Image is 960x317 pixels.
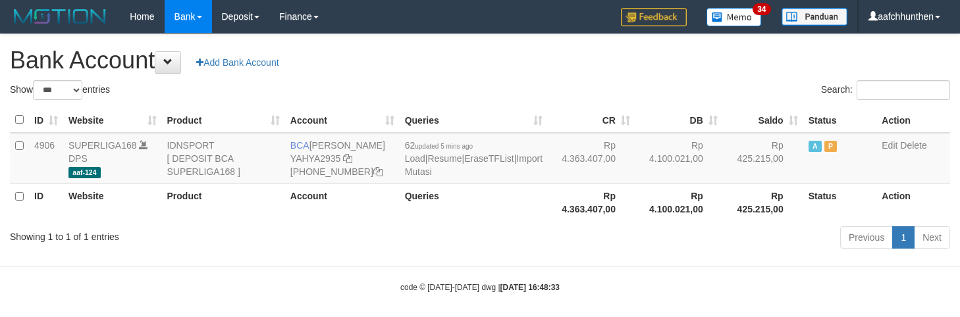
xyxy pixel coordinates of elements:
label: Show entries [10,80,110,100]
img: Feedback.jpg [621,8,687,26]
td: DPS [63,133,162,184]
td: IDNSPORT [ DEPOSIT BCA SUPERLIGA168 ] [162,133,285,184]
a: SUPERLIGA168 [68,140,137,151]
a: Previous [840,226,893,249]
a: YAHYA2935 [290,153,341,164]
th: Rp 4.363.407,00 [548,183,635,221]
td: Rp 425.215,00 [723,133,803,184]
th: Rp 425.215,00 [723,183,803,221]
th: ID [29,183,63,221]
th: Status [803,183,877,221]
th: CR: activate to sort column ascending [548,107,635,133]
a: Copy 4062301272 to clipboard [373,166,383,177]
th: Queries [400,183,548,221]
select: Showentries [33,80,82,100]
h1: Bank Account [10,47,950,74]
th: Action [876,107,950,133]
small: code © [DATE]-[DATE] dwg | [400,283,560,292]
label: Search: [821,80,950,100]
span: Active [809,141,822,152]
span: 62 [405,140,473,151]
th: Website: activate to sort column ascending [63,107,162,133]
a: Next [914,226,950,249]
th: Product: activate to sort column ascending [162,107,285,133]
th: Status [803,107,877,133]
th: Product [162,183,285,221]
a: Edit [882,140,897,151]
input: Search: [857,80,950,100]
span: aaf-124 [68,167,101,178]
span: 34 [753,3,770,15]
th: Website [63,183,162,221]
th: Queries: activate to sort column ascending [400,107,548,133]
th: ID: activate to sort column ascending [29,107,63,133]
a: Resume [427,153,462,164]
td: [PERSON_NAME] [PHONE_NUMBER] [285,133,400,184]
a: Load [405,153,425,164]
th: Saldo: activate to sort column ascending [723,107,803,133]
a: Delete [900,140,926,151]
strong: [DATE] 16:48:33 [500,283,560,292]
span: Paused [824,141,838,152]
th: Account [285,183,400,221]
th: DB: activate to sort column ascending [635,107,723,133]
a: EraseTFList [464,153,514,164]
td: Rp 4.100.021,00 [635,133,723,184]
img: Button%20Memo.svg [707,8,762,26]
td: Rp 4.363.407,00 [548,133,635,184]
th: Action [876,183,950,221]
th: Account: activate to sort column ascending [285,107,400,133]
div: Showing 1 to 1 of 1 entries [10,225,390,243]
td: 4906 [29,133,63,184]
a: Import Mutasi [405,153,543,177]
img: MOTION_logo.png [10,7,110,26]
a: Copy YAHYA2935 to clipboard [343,153,352,164]
span: | | | [405,140,543,177]
a: 1 [892,226,915,249]
span: BCA [290,140,309,151]
img: panduan.png [782,8,847,26]
a: Add Bank Account [188,51,287,74]
th: Rp 4.100.021,00 [635,183,723,221]
span: updated 5 mins ago [415,143,473,150]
